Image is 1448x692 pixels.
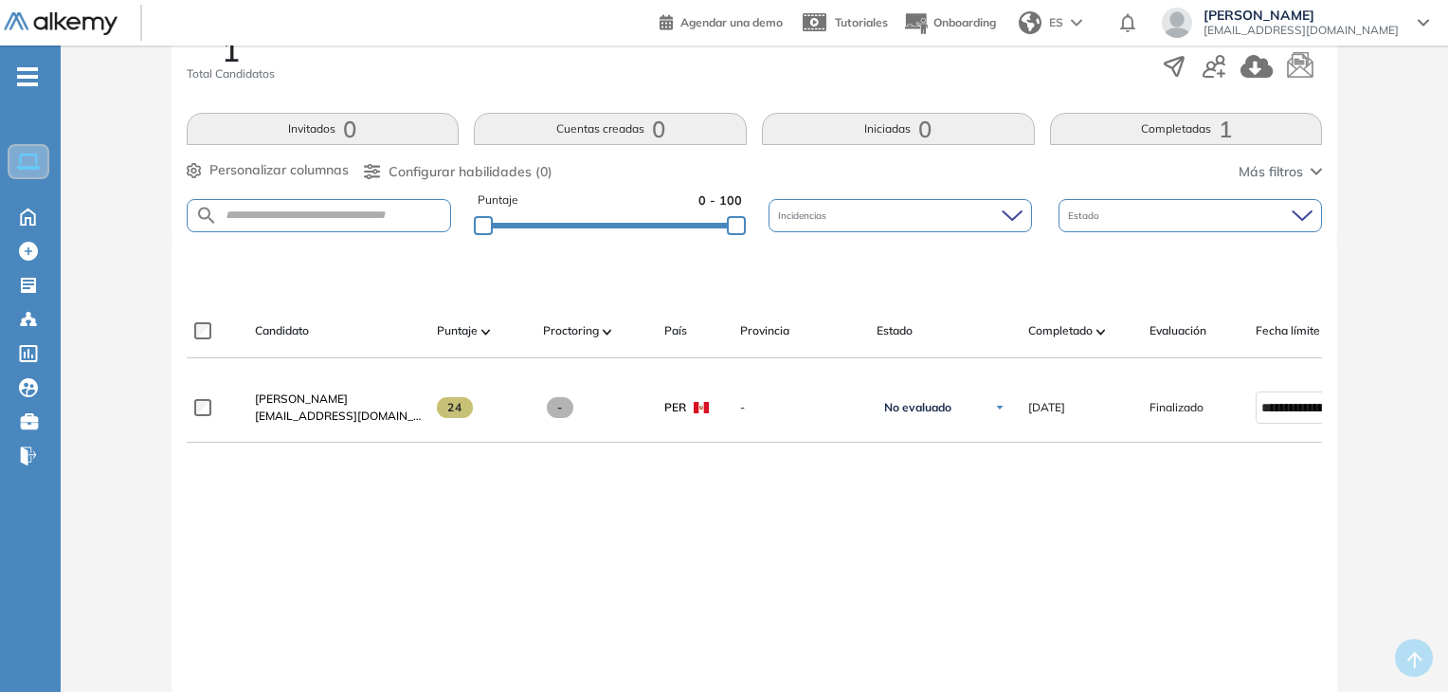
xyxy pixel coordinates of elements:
span: 1 [222,35,240,65]
span: Total Candidatos [187,65,275,82]
span: ES [1049,14,1063,31]
span: No evaluado [884,400,951,415]
button: Cuentas creadas0 [474,113,747,145]
button: Configurar habilidades (0) [364,162,552,182]
span: Más filtros [1239,162,1303,182]
span: Incidencias [778,209,830,223]
span: [PERSON_NAME] [255,392,348,406]
span: Finalizado [1149,399,1204,416]
span: Onboarding [933,15,996,29]
span: 0 - 100 [698,191,742,209]
img: SEARCH_ALT [195,204,218,228]
span: Estado [877,322,913,339]
span: Evaluación [1149,322,1206,339]
img: [missing "en.ARROW_ALT" translation] [603,329,612,335]
span: Fecha límite [1256,322,1320,339]
a: Agendar una demo [660,9,783,32]
span: Candidato [255,322,309,339]
span: [EMAIL_ADDRESS][DOMAIN_NAME] [1204,23,1399,38]
span: - [740,399,861,416]
span: Configurar habilidades (0) [389,162,552,182]
span: Completado [1028,322,1093,339]
span: - [547,397,574,418]
span: PER [664,399,686,416]
img: Logo [4,12,118,36]
button: Iniciadas0 [762,113,1035,145]
span: [DATE] [1028,399,1065,416]
button: Personalizar columnas [187,160,349,180]
span: Puntaje [437,322,478,339]
span: Personalizar columnas [209,160,349,180]
img: Ícono de flecha [994,402,1005,413]
span: [EMAIL_ADDRESS][DOMAIN_NAME] [255,408,422,425]
span: Puntaje [478,191,518,209]
button: Más filtros [1239,162,1322,182]
button: Completadas1 [1050,113,1323,145]
img: world [1019,11,1041,34]
div: Estado [1059,199,1322,232]
span: Agendar una demo [680,15,783,29]
button: Invitados0 [187,113,460,145]
img: [missing "en.ARROW_ALT" translation] [1096,329,1106,335]
span: Estado [1068,209,1103,223]
span: 24 [437,397,474,418]
button: Onboarding [903,3,996,44]
img: [missing "en.ARROW_ALT" translation] [481,329,491,335]
span: Proctoring [543,322,599,339]
span: Tutoriales [835,15,888,29]
a: [PERSON_NAME] [255,391,422,408]
img: arrow [1071,19,1082,27]
span: Provincia [740,322,789,339]
span: País [664,322,687,339]
div: Incidencias [769,199,1032,232]
img: PER [694,402,709,413]
span: [PERSON_NAME] [1204,8,1399,23]
i: - [17,75,38,79]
